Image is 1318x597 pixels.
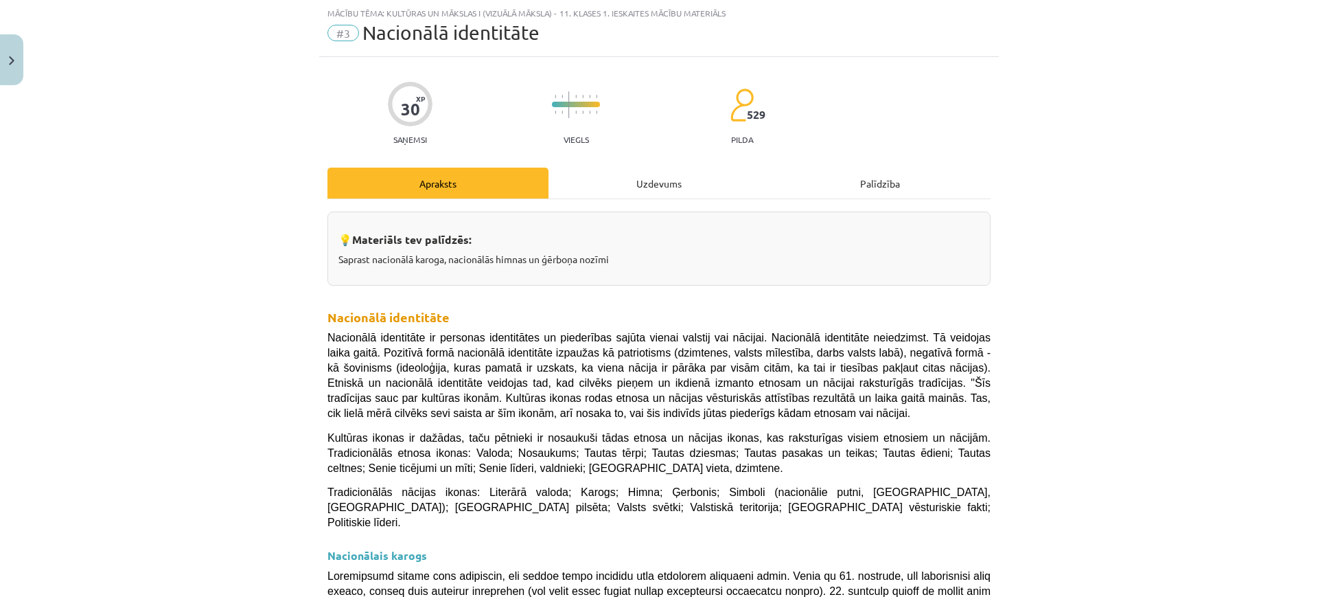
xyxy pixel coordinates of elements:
[596,111,597,114] img: icon-short-line-57e1e144782c952c97e751825c79c345078a6d821885a25fce030b3d8c18986b.svg
[770,168,991,199] div: Palīdzība
[327,8,991,18] div: Mācību tēma: Kultūras un mākslas i (vizuālā māksla) - 11. klases 1. ieskaites mācību materiāls
[416,95,425,102] span: XP
[589,111,590,114] img: icon-short-line-57e1e144782c952c97e751825c79c345078a6d821885a25fce030b3d8c18986b.svg
[730,88,754,122] img: students-c634bb4e5e11cddfef0936a35e636f08e4e9abd3cc4e673bd6f9a4125e45ecb1.svg
[352,232,472,247] strong: Materiāls tev palīdzēs:
[589,95,590,98] img: icon-short-line-57e1e144782c952c97e751825c79c345078a6d821885a25fce030b3d8c18986b.svg
[575,111,577,114] img: icon-short-line-57e1e144782c952c97e751825c79c345078a6d821885a25fce030b3d8c18986b.svg
[327,25,359,41] span: #3
[555,111,556,114] img: icon-short-line-57e1e144782c952c97e751825c79c345078a6d821885a25fce030b3d8c18986b.svg
[338,223,980,248] h3: 💡
[9,56,14,65] img: icon-close-lesson-0947bae3869378f0d4975bcd49f059093ad1ed9edebbc8119c70593378902aed.svg
[338,252,980,267] p: Saprast nacionālā karoga, nacionālās himnas un ģērboņa nozīmi
[401,100,420,119] div: 30
[582,111,583,114] img: icon-short-line-57e1e144782c952c97e751825c79c345078a6d821885a25fce030b3d8c18986b.svg
[582,95,583,98] img: icon-short-line-57e1e144782c952c97e751825c79c345078a6d821885a25fce030b3d8c18986b.svg
[575,95,577,98] img: icon-short-line-57e1e144782c952c97e751825c79c345078a6d821885a25fce030b3d8c18986b.svg
[327,486,991,528] span: Tradicionālās nācijas ikonas: Literārā valoda; Karogs; Himna; Ģerbonis; Simboli (nacionālie putni...
[596,95,597,98] img: icon-short-line-57e1e144782c952c97e751825c79c345078a6d821885a25fce030b3d8c18986b.svg
[548,168,770,199] div: Uzdevums
[327,332,991,419] span: Nacionālā identitāte ir personas identitātes un piederības sajūta vienai valstij vai nācijai. Nac...
[568,91,570,118] img: icon-long-line-d9ea69661e0d244f92f715978eff75569469978d946b2353a9bb055b3ed8787d.svg
[327,309,450,325] strong: Nacionālā identitāte
[562,95,563,98] img: icon-short-line-57e1e144782c952c97e751825c79c345078a6d821885a25fce030b3d8c18986b.svg
[555,95,556,98] img: icon-short-line-57e1e144782c952c97e751825c79c345078a6d821885a25fce030b3d8c18986b.svg
[388,135,432,144] p: Saņemsi
[327,548,427,563] strong: Nacionālais karogs
[327,168,548,199] div: Apraksts
[747,109,765,121] span: 529
[562,111,563,114] img: icon-short-line-57e1e144782c952c97e751825c79c345078a6d821885a25fce030b3d8c18986b.svg
[731,135,753,144] p: pilda
[327,432,991,474] span: Kultūras ikonas ir dažādas, taču pētnieki ir nosaukuši tādas etnosa un nācijas ikonas, kas rakstu...
[362,21,540,44] span: Nacionālā identitāte
[564,135,589,144] p: Viegls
